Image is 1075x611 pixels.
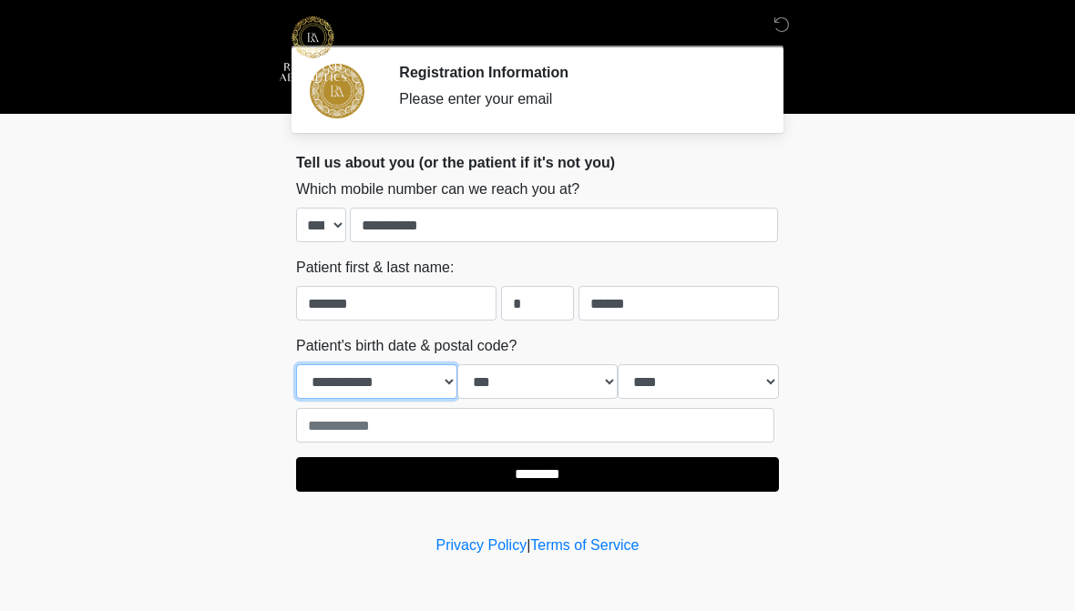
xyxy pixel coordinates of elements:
[530,537,639,553] a: Terms of Service
[436,537,527,553] a: Privacy Policy
[527,537,530,553] a: |
[296,154,779,171] h2: Tell us about you (or the patient if it's not you)
[278,14,348,84] img: Richland Aesthetics Logo
[399,88,752,110] div: Please enter your email
[296,335,517,357] label: Patient's birth date & postal code?
[296,178,579,200] label: Which mobile number can we reach you at?
[296,257,454,279] label: Patient first & last name:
